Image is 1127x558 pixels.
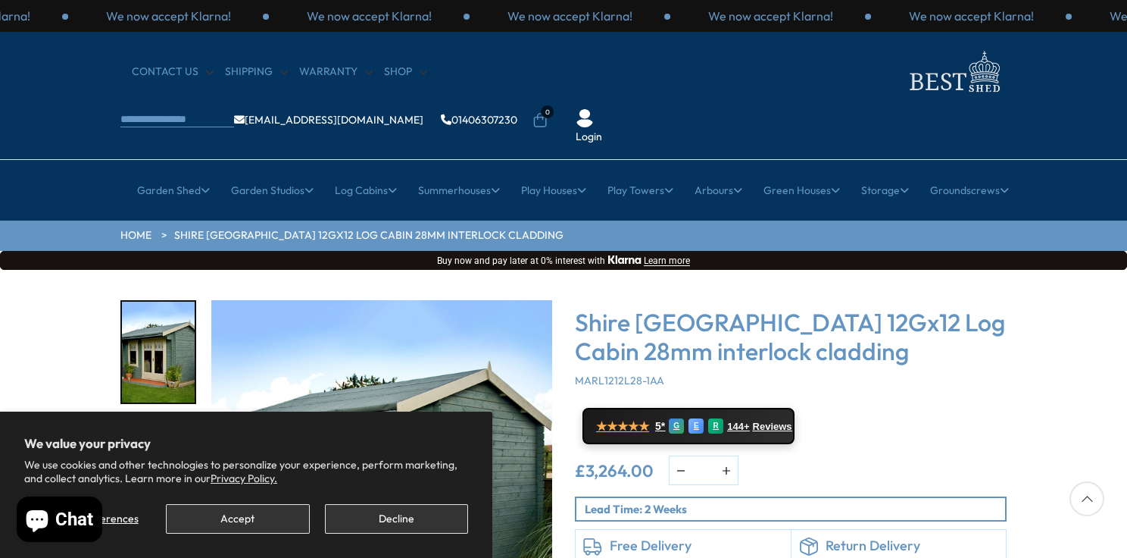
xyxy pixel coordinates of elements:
a: HOME [120,228,151,243]
div: 2 / 3 [470,8,670,24]
a: Garden Shed [137,171,210,209]
div: 1 / 3 [871,8,1072,24]
a: Green Houses [763,171,840,209]
div: E [688,418,704,434]
span: MARL1212L28-1AA [575,374,664,387]
p: We now accept Klarna! [708,8,833,24]
a: [EMAIL_ADDRESS][DOMAIN_NAME] [234,114,423,125]
a: Play Towers [607,171,673,209]
p: We now accept Klarna! [507,8,632,24]
a: 0 [532,113,548,128]
a: Warranty [299,64,373,80]
a: Privacy Policy. [211,472,277,485]
ins: £3,264.00 [575,462,654,479]
h6: Return Delivery [826,538,999,554]
a: ★★★★★ 5* G E R 144+ Reviews [582,408,795,444]
p: We use cookies and other technologies to personalize your experience, perform marketing, and coll... [24,458,468,485]
img: logo [901,47,1007,96]
a: 01406307230 [441,114,517,125]
h6: Free Delivery [610,538,783,554]
a: Shipping [225,64,288,80]
div: G [669,418,684,434]
div: 1 / 18 [120,300,196,404]
p: We now accept Klarna! [909,8,1034,24]
a: Shop [384,64,427,80]
div: 3 / 3 [68,8,269,24]
h3: Shire [GEOGRAPHIC_DATA] 12Gx12 Log Cabin 28mm interlock cladding [575,308,1007,366]
a: Play Houses [521,171,586,209]
a: Summerhouses [418,171,500,209]
p: Lead Time: 2 Weeks [585,501,1005,517]
a: CONTACT US [132,64,214,80]
h2: We value your privacy [24,436,468,451]
a: Arbours [695,171,742,209]
span: ★★★★★ [596,419,649,434]
span: 144+ [727,421,749,433]
a: Storage [861,171,909,209]
a: Log Cabins [335,171,397,209]
a: Login [576,130,602,145]
span: 0 [541,105,554,118]
a: Shire [GEOGRAPHIC_DATA] 12Gx12 Log Cabin 28mm interlock cladding [174,228,563,243]
p: We now accept Klarna! [106,8,231,24]
div: R [708,418,723,434]
a: Garden Studios [231,171,314,209]
a: Groundscrews [930,171,1009,209]
span: Reviews [753,421,792,433]
div: 1 / 3 [269,8,470,24]
button: Accept [166,504,309,534]
p: We now accept Klarna! [307,8,432,24]
inbox-online-store-chat: Shopify online store chat [12,497,107,546]
div: 3 / 3 [670,8,871,24]
button: Decline [325,504,468,534]
img: Marlborough_7_77ba1181-c18a-42db-b353-ae209a9c9980_200x200.jpg [122,302,195,403]
img: User Icon [576,109,594,127]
